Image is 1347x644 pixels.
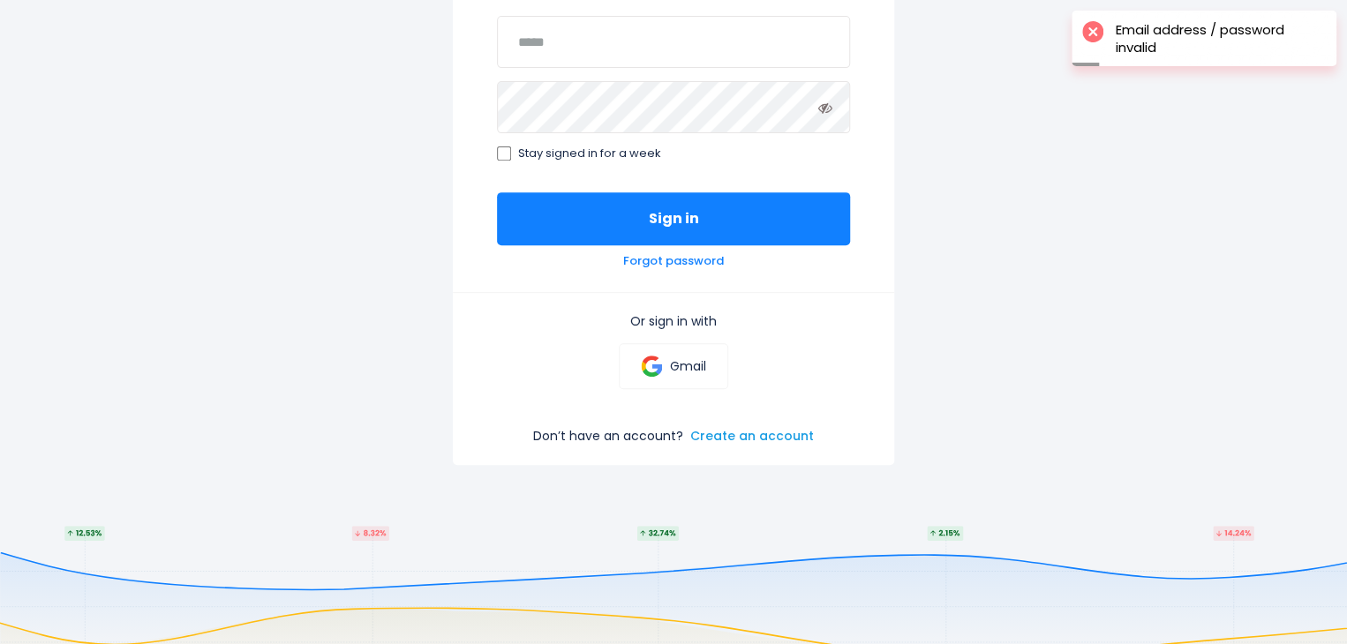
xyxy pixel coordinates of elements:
[497,192,850,245] button: Sign in
[497,313,850,329] p: Or sign in with
[497,146,511,161] input: Stay signed in for a week
[623,254,724,269] a: Forgot password
[690,428,814,444] a: Create an account
[1116,21,1326,56] div: Email address / password invalid
[669,358,705,374] p: Gmail
[619,343,727,389] a: Gmail
[533,428,683,444] p: Don’t have an account?
[518,146,661,161] span: Stay signed in for a week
